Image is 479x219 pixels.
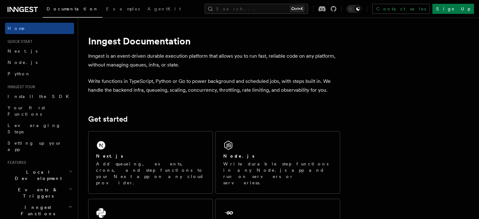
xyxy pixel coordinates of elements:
[5,169,69,182] span: Local Development
[88,115,128,124] a: Get started
[5,120,74,137] a: Leveraging Steps
[5,57,74,68] a: Node.js
[5,137,74,155] a: Setting up your app
[47,6,99,11] span: Documentation
[205,4,308,14] button: Search...Ctrl+K
[5,166,74,184] button: Local Development
[215,131,340,194] a: Node.jsWrite durable step functions in any Node.js app and run on servers or serverless.
[223,153,254,159] h2: Node.js
[372,4,430,14] a: Contact sales
[5,39,32,44] span: Quick start
[96,161,205,186] p: Add queueing, events, crons, and step functions to your Next app on any cloud provider.
[88,35,340,47] h1: Inngest Documentation
[8,49,37,54] span: Next.js
[147,6,181,11] span: AgentKit
[88,52,340,69] p: Inngest is an event-driven durable execution platform that allows you to run fast, reliable code ...
[43,2,102,18] a: Documentation
[5,204,68,217] span: Inngest Functions
[223,161,332,186] p: Write durable step functions in any Node.js app and run on servers or serverless.
[88,131,213,194] a: Next.jsAdd queueing, events, crons, and step functions to your Next app on any cloud provider.
[144,2,185,17] a: AgentKit
[347,5,362,13] button: Toggle dark mode
[5,102,74,120] a: Your first Functions
[5,187,69,199] span: Events & Triggers
[8,71,31,76] span: Python
[5,84,35,89] span: Inngest tour
[5,91,74,102] a: Install the SDK
[8,141,62,152] span: Setting up your app
[5,184,74,202] button: Events & Triggers
[5,160,26,165] span: Features
[5,23,74,34] a: Home
[8,25,25,32] span: Home
[5,68,74,79] a: Python
[88,77,340,95] p: Write functions in TypeScript, Python or Go to power background and scheduled jobs, with steps bu...
[8,123,61,134] span: Leveraging Steps
[96,153,123,159] h2: Next.js
[8,60,37,65] span: Node.js
[8,94,73,99] span: Install the SDK
[432,4,474,14] a: Sign Up
[106,6,140,11] span: Examples
[290,6,304,12] kbd: Ctrl+K
[8,105,45,117] span: Your first Functions
[5,45,74,57] a: Next.js
[102,2,144,17] a: Examples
